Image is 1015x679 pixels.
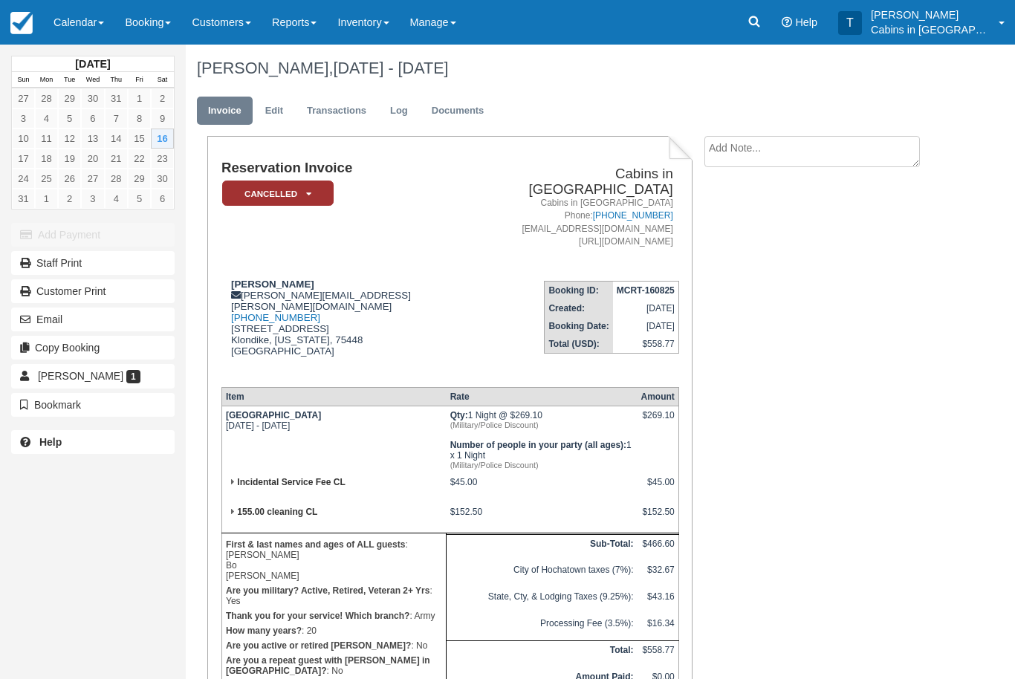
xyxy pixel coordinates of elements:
td: $43.16 [637,588,678,614]
p: : No [226,653,442,678]
strong: First & last names and ages of ALL guests [226,539,405,550]
span: [PERSON_NAME] [38,370,123,382]
a: 29 [128,169,151,189]
a: 23 [151,149,174,169]
td: Processing Fee (3.5%): [447,614,638,641]
a: Help [11,430,175,454]
a: 3 [12,108,35,129]
a: 6 [151,189,174,209]
strong: Thank you for your service! Which branch? [226,611,409,621]
strong: [GEOGRAPHIC_DATA] [226,410,321,420]
td: $466.60 [637,534,678,561]
a: 4 [35,108,58,129]
th: Booking Date: [545,317,613,335]
div: T [838,11,862,35]
strong: Are you a repeat guest with [PERSON_NAME] in [GEOGRAPHIC_DATA]? [226,655,430,676]
h2: Cabins in [GEOGRAPHIC_DATA] [490,166,673,197]
strong: Are you active or retired [PERSON_NAME]? [226,640,411,651]
strong: Incidental Service Fee CL [237,477,345,487]
th: Mon [35,72,58,88]
a: 31 [105,88,128,108]
a: 19 [58,149,81,169]
span: Help [795,16,817,28]
a: [PHONE_NUMBER] [593,210,673,221]
th: Sat [151,72,174,88]
th: Fri [128,72,151,88]
em: Cancelled [222,181,334,207]
th: Wed [81,72,104,88]
h1: [PERSON_NAME], [197,59,936,77]
th: Total (USD): [545,335,613,354]
a: 5 [128,189,151,209]
a: Log [379,97,419,126]
p: Cabins in [GEOGRAPHIC_DATA] [871,22,990,37]
em: (Military/Police Discount) [450,461,634,470]
td: [DATE] [613,299,679,317]
a: 24 [12,169,35,189]
a: 29 [58,88,81,108]
em: (Military/Police Discount) [450,420,634,429]
a: 27 [81,169,104,189]
a: Edit [254,97,294,126]
p: : Army [226,608,442,623]
b: Help [39,436,62,448]
a: [PHONE_NUMBER] [231,312,320,323]
p: : [PERSON_NAME] Bo [PERSON_NAME] [226,537,442,583]
td: [DATE] - [DATE] [221,406,446,474]
a: 2 [151,88,174,108]
p: : No [226,638,442,653]
a: 9 [151,108,174,129]
a: 28 [105,169,128,189]
td: 1 Night @ $269.10 1 x 1 Night [447,406,638,474]
td: $45.00 [447,473,638,503]
a: 26 [58,169,81,189]
th: Booking ID: [545,281,613,299]
th: Sun [12,72,35,88]
button: Email [11,308,175,331]
th: Total: [447,641,638,668]
div: [PERSON_NAME][EMAIL_ADDRESS][PERSON_NAME][DOMAIN_NAME] [STREET_ADDRESS] Klondike, [US_STATE], 754... [221,279,484,375]
button: Add Payment [11,223,175,247]
strong: Are you military? Active, Retired, Veteran 2+ Yrs [226,585,429,596]
strong: [DATE] [75,58,110,70]
p: : Yes [226,583,442,608]
th: Tue [58,72,81,88]
td: $32.67 [637,561,678,588]
a: Staff Print [11,251,175,275]
a: 27 [12,88,35,108]
th: Thu [105,72,128,88]
strong: MCRT-160825 [617,285,675,296]
a: 8 [128,108,151,129]
a: 21 [105,149,128,169]
strong: [PERSON_NAME] [231,279,314,290]
div: $152.50 [641,507,674,529]
a: 25 [35,169,58,189]
a: Invoice [197,97,253,126]
a: 14 [105,129,128,149]
strong: Number of people in your party (all ages) [450,440,626,450]
a: 16 [151,129,174,149]
a: 5 [58,108,81,129]
a: Customer Print [11,279,175,303]
td: $558.77 [613,335,679,354]
th: Rate [447,388,638,406]
a: 20 [81,149,104,169]
address: Cabins in [GEOGRAPHIC_DATA] Phone: [EMAIL_ADDRESS][DOMAIN_NAME] [URL][DOMAIN_NAME] [490,197,673,248]
th: Amount [637,388,678,406]
a: 12 [58,129,81,149]
a: Transactions [296,97,377,126]
a: 10 [12,129,35,149]
a: 2 [58,189,81,209]
a: 11 [35,129,58,149]
strong: How many years? [226,626,302,636]
td: [DATE] [613,317,679,335]
a: Documents [421,97,496,126]
th: Sub-Total: [447,534,638,561]
p: [PERSON_NAME] [871,7,990,22]
a: 4 [105,189,128,209]
i: Help [782,17,792,27]
td: $152.50 [447,503,638,533]
th: Created: [545,299,613,317]
a: 6 [81,108,104,129]
div: $269.10 [641,410,674,432]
